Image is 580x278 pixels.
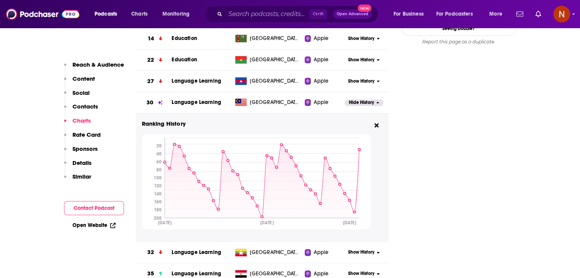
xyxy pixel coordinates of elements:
button: Hide History [345,99,383,106]
p: Rate Card [72,131,101,138]
button: Contacts [64,103,98,117]
span: New [358,5,371,12]
tspan: [DATE] [158,220,172,226]
button: Show History [345,78,383,85]
tspan: 180 [154,208,161,213]
button: Charts [64,117,91,131]
div: Search podcasts, credits, & more... [212,5,386,23]
tspan: 80 [156,167,161,173]
a: 32 [136,242,172,263]
a: 14 [136,28,172,49]
span: Apple [314,270,328,278]
a: Language Learning [172,78,221,84]
button: open menu [388,8,433,20]
h3: Ranking History [142,120,371,128]
button: Reach & Audience [64,61,124,75]
p: Contacts [72,103,98,110]
span: Malaysia [250,99,299,106]
button: Contact Podcast [64,201,124,215]
span: Apple [314,99,328,106]
h3: 30 [146,98,153,107]
button: Details [64,159,92,173]
button: open menu [157,8,199,20]
span: More [489,9,502,19]
span: Show History [348,249,374,256]
h3: 14 [148,34,154,43]
a: Charts [126,8,152,20]
h3: 22 [147,56,154,64]
button: open menu [431,8,484,20]
span: Language Learning [172,249,221,256]
button: Rate Card [64,131,101,145]
button: Show profile menu [553,6,570,22]
span: Apple [314,249,328,256]
tspan: 120 [154,183,161,189]
a: Apple [305,35,345,42]
span: Monitoring [162,9,190,19]
span: Show History [348,270,374,277]
span: Charts [131,9,148,19]
span: Education [172,35,197,42]
a: [GEOGRAPHIC_DATA] [232,99,305,106]
a: Open Website [72,222,116,228]
span: Show History [348,78,374,85]
span: Show History [348,57,374,63]
button: open menu [89,8,127,20]
p: Reach & Audience [72,61,124,68]
span: Apple [314,56,328,64]
button: open menu [484,8,512,20]
div: Report this page as a duplicate. [402,39,516,45]
input: Search podcasts, credits, & more... [225,8,309,20]
button: Similar [64,173,91,187]
button: Social [64,89,90,103]
button: Show History [345,35,383,42]
p: Sponsors [72,145,98,152]
button: Open AdvancedNew [333,10,372,19]
a: [GEOGRAPHIC_DATA] [232,249,305,256]
a: Apple [305,249,345,256]
a: 30 [136,92,172,113]
img: Podchaser - Follow, Share and Rate Podcasts [6,7,79,21]
span: For Podcasters [436,9,473,19]
a: [GEOGRAPHIC_DATA] [232,270,305,278]
span: Open Advanced [337,12,368,16]
p: Social [72,89,90,96]
tspan: 40 [156,151,161,157]
span: Apple [314,35,328,42]
a: Apple [305,56,345,64]
a: [GEOGRAPHIC_DATA] [232,77,305,85]
a: Language Learning [172,99,221,105]
a: Apple [305,77,345,85]
span: Show History [348,35,374,42]
a: Language Learning [172,270,221,277]
button: Show History [345,249,383,256]
h3: 35 [147,269,154,278]
a: Show notifications dropdown [532,8,544,21]
tspan: [DATE] [342,220,356,226]
span: Myanmar [250,249,299,256]
tspan: 140 [154,191,161,197]
p: Similar [72,173,91,180]
p: Content [72,75,95,82]
tspan: 20 [156,143,161,149]
tspan: 200 [153,216,161,221]
button: Show History [345,57,383,63]
a: Seeing Double? [402,21,516,36]
a: Education [172,56,197,63]
span: Egypt [250,270,299,278]
span: Logged in as AdelNBM [553,6,570,22]
span: For Business [394,9,424,19]
a: [GEOGRAPHIC_DATA] [232,56,305,64]
a: Apple [305,270,345,278]
a: Show notifications dropdown [513,8,526,21]
button: Sponsors [64,145,98,159]
button: Show History [345,270,383,277]
span: Cambodia [250,77,299,85]
span: Ctrl K [309,9,327,19]
span: Turkmenistan [250,35,299,42]
p: Details [72,159,92,166]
